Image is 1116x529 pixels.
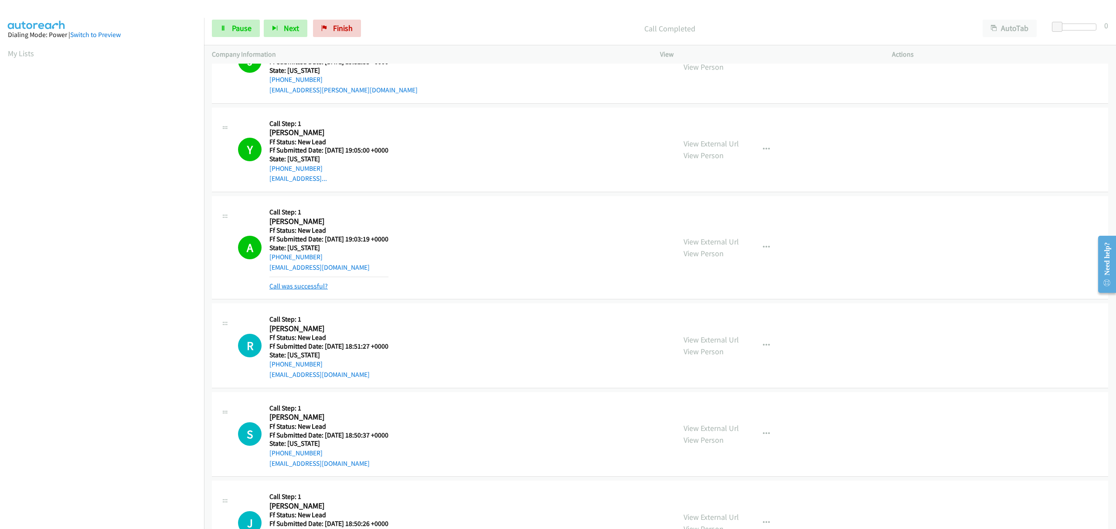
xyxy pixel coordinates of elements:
p: Company Information [212,49,644,60]
h5: Ff Status: New Lead [269,511,388,519]
a: [PHONE_NUMBER] [269,449,323,457]
a: Call was successful? [269,282,328,290]
h1: Y [238,138,262,161]
div: Dialing Mode: Power | [8,30,196,40]
a: [EMAIL_ADDRESS][DOMAIN_NAME] [269,370,370,379]
h5: Call Step: 1 [269,208,388,217]
span: Finish [333,23,353,33]
a: View Person [684,62,724,72]
a: [PHONE_NUMBER] [269,164,323,173]
a: View Person [684,346,724,356]
span: Next [284,23,299,33]
a: [EMAIL_ADDRESS][PERSON_NAME][DOMAIN_NAME] [269,86,418,94]
h5: State: [US_STATE] [269,439,388,448]
a: View External Url [684,335,739,345]
iframe: Resource Center [1091,230,1116,299]
button: Next [264,20,307,37]
h2: [PERSON_NAME] [269,217,388,227]
div: 0 [1104,20,1108,31]
h5: State: [US_STATE] [269,66,418,75]
button: AutoTab [983,20,1037,37]
div: Delay between calls (in seconds) [1056,24,1096,31]
a: [PHONE_NUMBER] [269,360,323,368]
a: [PHONE_NUMBER] [269,75,323,84]
h5: Call Step: 1 [269,492,388,501]
h1: R [238,334,262,357]
a: [PHONE_NUMBER] [269,253,323,261]
a: View External Url [684,237,739,247]
a: Pause [212,20,260,37]
h5: Ff Status: New Lead [269,333,388,342]
h5: Ff Status: New Lead [269,422,388,431]
a: View Person [684,150,724,160]
a: View External Url [684,423,739,433]
span: Pause [232,23,252,33]
h5: Ff Submitted Date: [DATE] 18:50:26 +0000 [269,519,388,528]
h5: State: [US_STATE] [269,244,388,252]
div: The call is yet to be attempted [238,422,262,446]
p: Actions [892,49,1108,60]
h5: Ff Submitted Date: [DATE] 19:05:00 +0000 [269,146,388,155]
h5: Ff Status: New Lead [269,226,388,235]
h5: Ff Submitted Date: [DATE] 19:03:19 +0000 [269,235,388,244]
a: View Person [684,435,724,445]
a: Switch to Preview [70,31,121,39]
a: View External Url [684,512,739,522]
h5: Call Step: 1 [269,404,388,413]
p: View [660,49,876,60]
a: [EMAIL_ADDRESS]... [269,174,327,183]
h2: [PERSON_NAME] [269,412,388,422]
h5: Ff Submitted Date: [DATE] 18:51:27 +0000 [269,342,388,351]
div: The call is yet to be attempted [238,334,262,357]
h2: [PERSON_NAME] [269,324,388,334]
h1: A [238,236,262,259]
a: Finish [313,20,361,37]
iframe: Dialpad [8,67,204,481]
h5: Ff Submitted Date: [DATE] 18:50:37 +0000 [269,431,388,440]
h5: Call Step: 1 [269,119,388,128]
h5: State: [US_STATE] [269,155,388,163]
a: View External Url [684,139,739,149]
a: [EMAIL_ADDRESS][DOMAIN_NAME] [269,263,370,271]
h5: Call Step: 1 [269,315,388,324]
h5: Ff Status: New Lead [269,138,388,146]
p: Call Completed [373,23,967,34]
h1: S [238,422,262,446]
a: [EMAIL_ADDRESS][DOMAIN_NAME] [269,459,370,468]
h5: State: [US_STATE] [269,351,388,359]
h2: [PERSON_NAME] [269,128,388,138]
a: My Lists [8,48,34,58]
a: View Person [684,248,724,258]
h2: [PERSON_NAME] [269,501,388,511]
